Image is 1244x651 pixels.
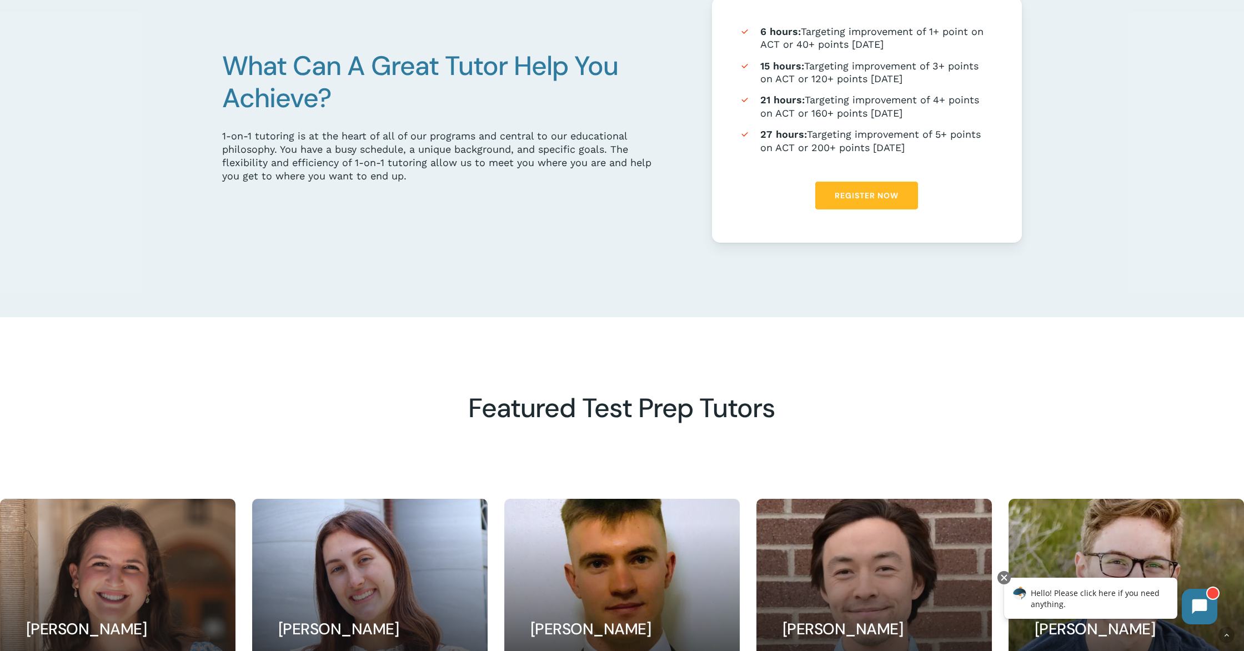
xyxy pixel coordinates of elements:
[739,25,994,51] li: Targeting improvement of 1+ point on ACT or 40+ points [DATE]
[739,128,994,154] li: Targeting improvement of 5+ points on ACT or 200+ points [DATE]
[739,59,994,86] li: Targeting improvement of 3+ points on ACT or 120+ points [DATE]
[739,93,994,119] li: Targeting improvement of 4+ points on ACT or 160+ points [DATE]
[815,182,918,209] a: Register Now
[760,60,804,72] strong: 15 hours:
[760,26,801,37] strong: 6 hours:
[222,48,618,116] span: What Can A Great Tutor Help You Achieve?
[835,190,899,201] span: Register Now
[358,392,885,424] h2: Featured Test Prep Tutors
[222,129,660,183] div: 1-on-1 tutoring is at the heart of all of our programs and central to our educational philosophy....
[760,128,807,140] strong: 27 hours:
[992,569,1228,635] iframe: Chatbot
[760,94,805,106] strong: 21 hours:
